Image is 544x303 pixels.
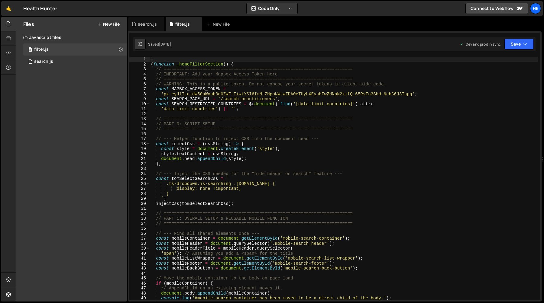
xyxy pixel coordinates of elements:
[129,281,150,286] div: 46
[129,62,150,67] div: 2
[129,201,150,206] div: 30
[129,271,150,276] div: 44
[129,291,150,296] div: 48
[129,186,150,191] div: 27
[129,261,150,266] div: 42
[530,3,541,14] a: He
[34,47,49,52] div: filter.js
[129,112,150,117] div: 12
[129,231,150,236] div: 36
[129,102,150,107] div: 10
[129,82,150,87] div: 6
[129,87,150,92] div: 7
[129,256,150,261] div: 41
[129,251,150,256] div: 40
[23,21,34,27] h2: Files
[129,132,150,137] div: 16
[129,226,150,231] div: 35
[129,136,150,142] div: 17
[28,48,32,53] span: 0
[129,216,150,221] div: 33
[1,1,16,16] a: 🤙
[129,122,150,127] div: 14
[207,21,232,27] div: New File
[129,171,150,177] div: 24
[129,116,150,122] div: 13
[129,57,150,62] div: 1
[129,181,150,187] div: 26
[460,42,501,47] div: Dev and prod in sync
[129,72,150,77] div: 4
[504,39,534,49] button: Save
[129,161,150,167] div: 22
[129,296,150,301] div: 49
[175,21,190,27] div: filter.js
[159,42,171,47] div: [DATE]
[465,3,528,14] a: Connect to Webflow
[129,206,150,211] div: 31
[129,142,150,147] div: 18
[129,107,150,112] div: 11
[148,42,171,47] div: Saved
[129,266,150,271] div: 43
[129,156,150,161] div: 21
[129,236,150,241] div: 37
[34,59,53,64] div: search.js
[129,126,150,132] div: 15
[129,146,150,151] div: 19
[129,246,150,251] div: 39
[16,31,127,43] div: Javascript files
[129,276,150,281] div: 45
[23,5,57,12] div: Health Hunter
[129,151,150,157] div: 20
[129,176,150,181] div: 25
[97,22,120,27] button: New File
[129,196,150,201] div: 29
[138,21,157,27] div: search.js
[129,191,150,196] div: 28
[247,3,297,14] button: Code Only
[129,67,150,72] div: 3
[129,92,150,97] div: 8
[23,56,127,68] div: 16494/45041.js
[23,43,127,56] div: 16494/44708.js
[129,221,150,226] div: 34
[129,97,150,102] div: 9
[129,77,150,82] div: 5
[129,211,150,216] div: 32
[129,166,150,171] div: 23
[129,286,150,291] div: 47
[129,241,150,246] div: 38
